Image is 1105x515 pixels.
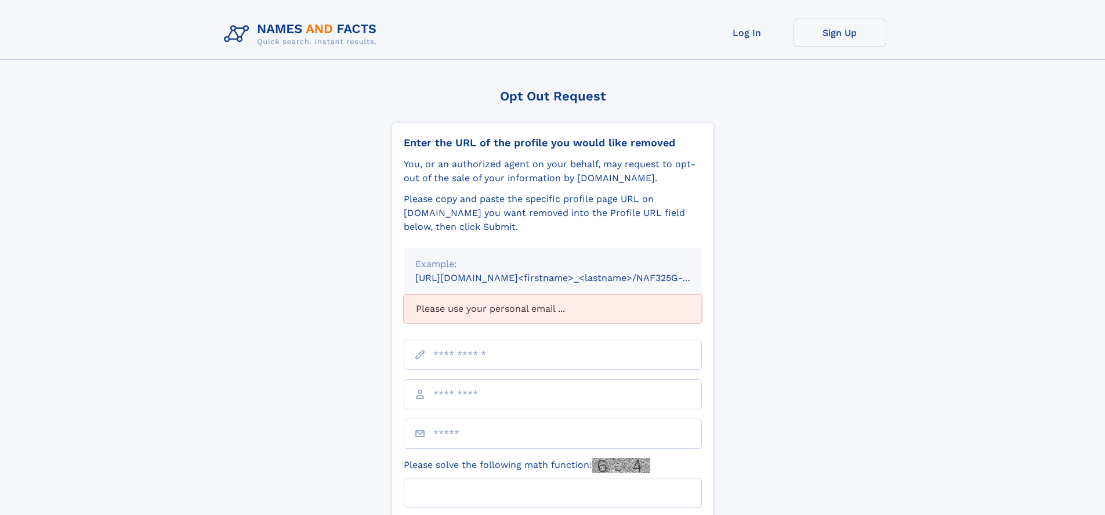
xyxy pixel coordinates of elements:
img: Logo Names and Facts [219,19,386,50]
small: [URL][DOMAIN_NAME]<firstname>_<lastname>/NAF325G-xxxxxxxx [415,272,724,283]
div: Please use your personal email ... [404,294,702,323]
div: Example: [415,257,690,271]
div: Enter the URL of the profile you would like removed [404,136,702,149]
a: Sign Up [794,19,886,47]
div: You, or an authorized agent on your behalf, may request to opt-out of the sale of your informatio... [404,157,702,185]
div: Opt Out Request [392,89,714,103]
div: Please copy and paste the specific profile page URL on [DOMAIN_NAME] you want removed into the Pr... [404,192,702,234]
label: Please solve the following math function: [404,458,650,473]
a: Log In [701,19,794,47]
